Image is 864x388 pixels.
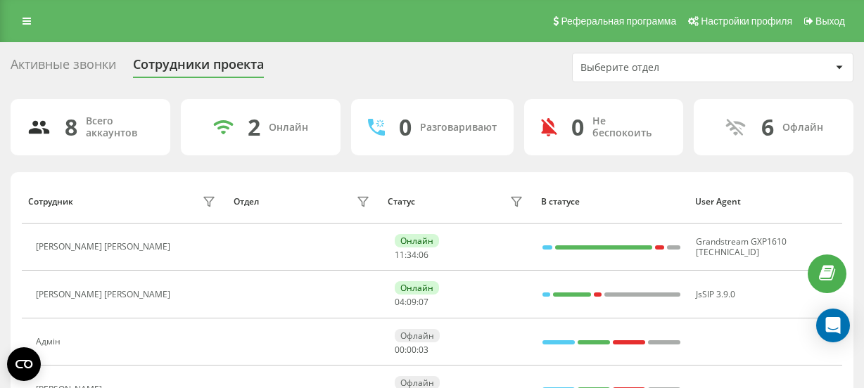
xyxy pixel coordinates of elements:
[395,234,439,247] div: Онлайн
[248,114,260,141] div: 2
[571,114,584,141] div: 0
[395,296,405,308] span: 04
[234,197,259,207] div: Отдел
[592,115,667,139] div: Не беспокоить
[696,235,787,257] span: Grandstream GXP1610 [TECHNICAL_ID]
[395,297,428,307] div: : :
[36,337,64,347] div: Адмін
[407,249,417,261] span: 34
[388,197,415,207] div: Статус
[65,114,77,141] div: 8
[395,249,405,261] span: 11
[399,114,412,141] div: 0
[407,296,417,308] span: 09
[580,62,749,74] div: Выберите отдел
[86,115,153,139] div: Всего аккаунтов
[407,344,417,356] span: 00
[419,296,428,308] span: 07
[36,290,174,299] div: [PERSON_NAME] [PERSON_NAME]
[395,345,428,355] div: : :
[395,329,440,342] div: Офлайн
[695,197,836,207] div: User Agent
[541,197,682,207] div: В статусе
[269,122,308,134] div: Онлайн
[419,344,428,356] span: 03
[419,249,428,261] span: 06
[7,347,41,381] button: Open CMP widget
[395,281,439,295] div: Онлайн
[696,288,735,300] span: JsSIP 3.9.0
[561,15,676,27] span: Реферальная программа
[761,114,774,141] div: 6
[782,122,823,134] div: Офлайн
[395,344,405,356] span: 00
[28,197,73,207] div: Сотрудник
[420,122,497,134] div: Разговаривают
[133,57,264,79] div: Сотрудники проекта
[701,15,792,27] span: Настройки профиля
[36,242,174,252] div: [PERSON_NAME] [PERSON_NAME]
[816,309,850,342] div: Open Intercom Messenger
[11,57,116,79] div: Активные звонки
[395,250,428,260] div: : :
[815,15,845,27] span: Выход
